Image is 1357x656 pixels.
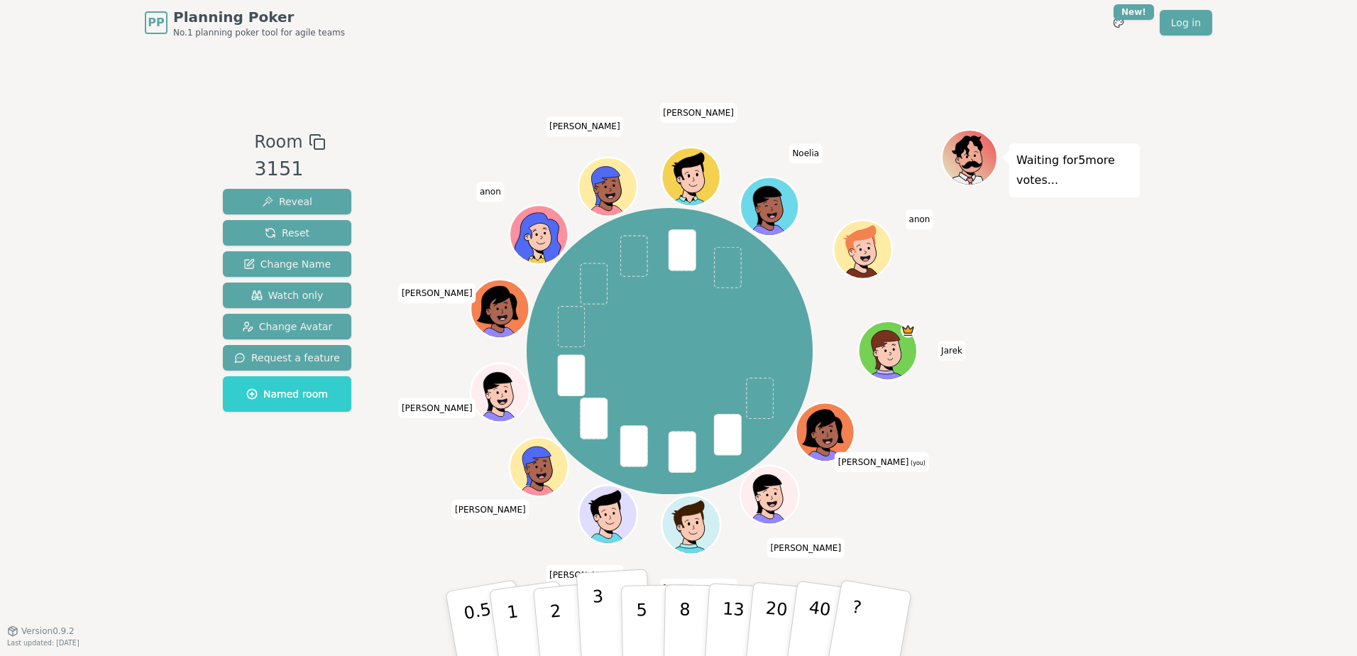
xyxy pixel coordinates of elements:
[234,351,340,365] span: Request a feature
[251,288,324,302] span: Watch only
[546,565,624,585] span: Click to change your name
[223,376,351,412] button: Named room
[223,283,351,308] button: Watch only
[659,103,737,123] span: Click to change your name
[1016,151,1133,190] p: Waiting for 5 more votes...
[546,116,624,136] span: Click to change your name
[148,14,164,31] span: PP
[398,398,476,418] span: Click to change your name
[906,209,934,229] span: Click to change your name
[223,314,351,339] button: Change Avatar
[1114,4,1154,20] div: New!
[265,226,309,240] span: Reset
[145,7,345,38] a: PPPlanning PokerNo.1 planning poker tool for agile teams
[476,182,505,202] span: Click to change your name
[398,283,476,303] span: Click to change your name
[797,405,852,460] button: Click to change your avatar
[173,7,345,27] span: Planning Poker
[242,319,333,334] span: Change Avatar
[21,625,75,637] span: Version 0.9.2
[1106,10,1131,35] button: New!
[223,220,351,246] button: Reset
[908,460,925,466] span: (you)
[262,195,312,209] span: Reveal
[789,143,823,163] span: Click to change your name
[7,639,79,647] span: Last updated: [DATE]
[7,625,75,637] button: Version0.9.2
[173,27,345,38] span: No.1 planning poker tool for agile teams
[243,257,331,271] span: Change Name
[659,579,737,598] span: Click to change your name
[767,538,845,558] span: Click to change your name
[938,341,966,361] span: Click to change your name
[451,500,529,520] span: Click to change your name
[1160,10,1212,35] a: Log in
[254,155,325,184] div: 3151
[223,345,351,371] button: Request a feature
[246,387,328,401] span: Named room
[223,251,351,277] button: Change Name
[223,189,351,214] button: Reveal
[254,129,302,155] span: Room
[900,323,915,338] span: Jarek is the host
[835,452,929,472] span: Click to change your name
